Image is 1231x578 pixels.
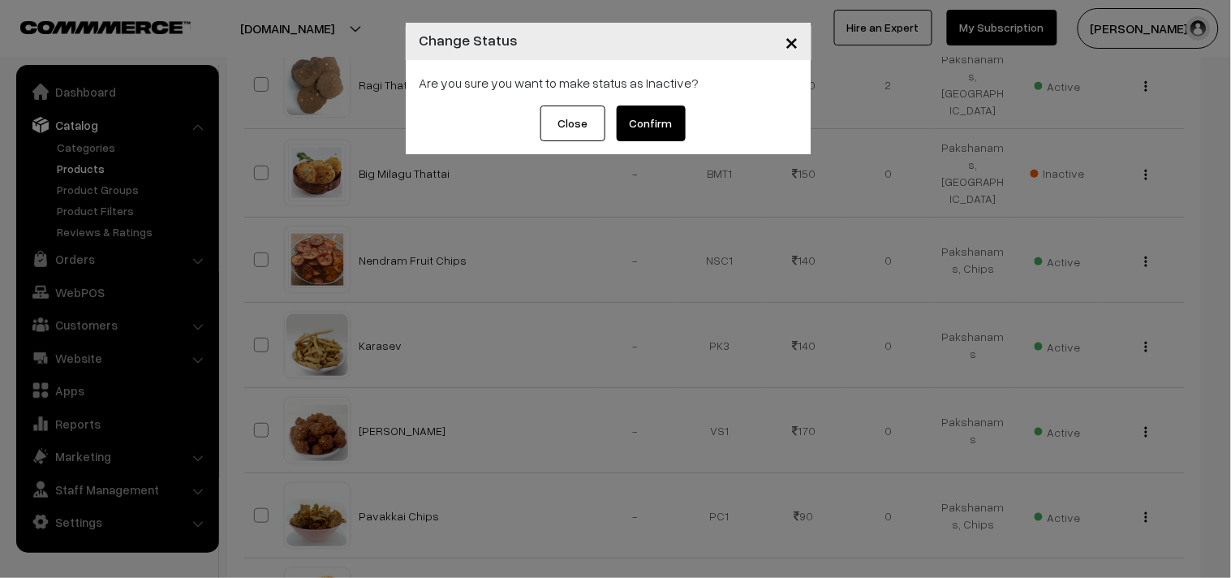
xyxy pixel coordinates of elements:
[540,106,605,141] button: Close
[785,26,798,56] span: ×
[772,16,811,67] button: Close
[419,73,798,93] div: Are you sure you want to make status as Inactive?
[419,29,518,51] h4: Change Status
[617,106,686,141] button: Confirm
